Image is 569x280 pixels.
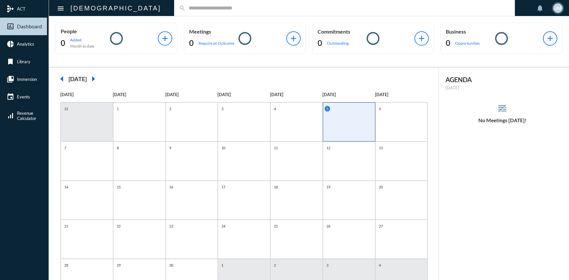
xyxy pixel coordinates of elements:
[68,75,87,82] h2: [DATE]
[375,92,427,97] p: [DATE]
[63,262,70,268] p: 28
[115,223,122,229] p: 22
[7,22,14,30] mat-icon: insert_chart_outlined
[7,5,14,13] mat-icon: mediation
[325,145,332,151] p: 12
[7,40,14,48] mat-icon: pie_chart
[272,262,277,268] p: 2
[7,112,14,120] mat-icon: signal_cellular_alt
[7,75,14,83] mat-icon: collections_bookmark
[377,262,382,268] p: 4
[272,184,279,190] p: 18
[325,262,330,268] p: 3
[17,111,36,121] span: Revenue Calculator
[220,106,225,111] p: 3
[272,145,279,151] p: 11
[272,106,277,111] p: 4
[377,106,382,111] p: 6
[168,145,173,151] p: 9
[7,58,14,66] mat-icon: bookmark
[220,145,227,151] p: 10
[445,85,559,90] p: [DATE]
[377,184,384,190] p: 20
[17,59,30,64] span: Library
[217,92,270,97] p: [DATE]
[17,94,30,99] span: Events
[17,41,34,47] span: Analytics
[168,106,173,111] p: 2
[115,145,120,151] p: 8
[272,223,279,229] p: 25
[87,72,100,85] mat-icon: arrow_right
[115,106,120,111] p: 1
[17,23,42,29] span: Dashboard
[439,117,566,123] h5: No Meetings [DATE]!
[220,184,227,190] p: 17
[220,262,225,268] p: 1
[168,223,175,229] p: 23
[63,184,70,190] p: 14
[377,145,384,151] p: 13
[57,5,65,12] mat-icon: Side nav toggle icon
[270,92,322,97] p: [DATE]
[325,106,330,111] p: 5
[325,184,332,190] p: 19
[7,93,14,101] mat-icon: event
[63,223,70,229] p: 21
[17,77,37,82] span: Immersion
[63,106,70,111] p: 31
[168,262,175,268] p: 30
[115,184,122,190] p: 15
[377,223,384,229] p: 27
[445,76,559,83] h2: AGENDA
[220,223,227,229] p: 24
[497,103,508,114] mat-icon: reorder
[536,4,544,12] mat-icon: notifications
[115,262,122,268] p: 29
[17,6,25,11] span: ACT
[325,223,332,229] p: 26
[113,92,165,97] p: [DATE]
[168,184,175,190] p: 16
[553,3,563,13] div: JM
[55,72,68,85] mat-icon: arrow_left
[60,92,113,97] p: [DATE]
[179,5,186,11] mat-icon: search
[54,2,67,15] button: Toggle sidenav
[63,145,68,151] p: 7
[165,92,218,97] p: [DATE]
[322,92,375,97] p: [DATE]
[70,3,161,13] h2: [DEMOGRAPHIC_DATA]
